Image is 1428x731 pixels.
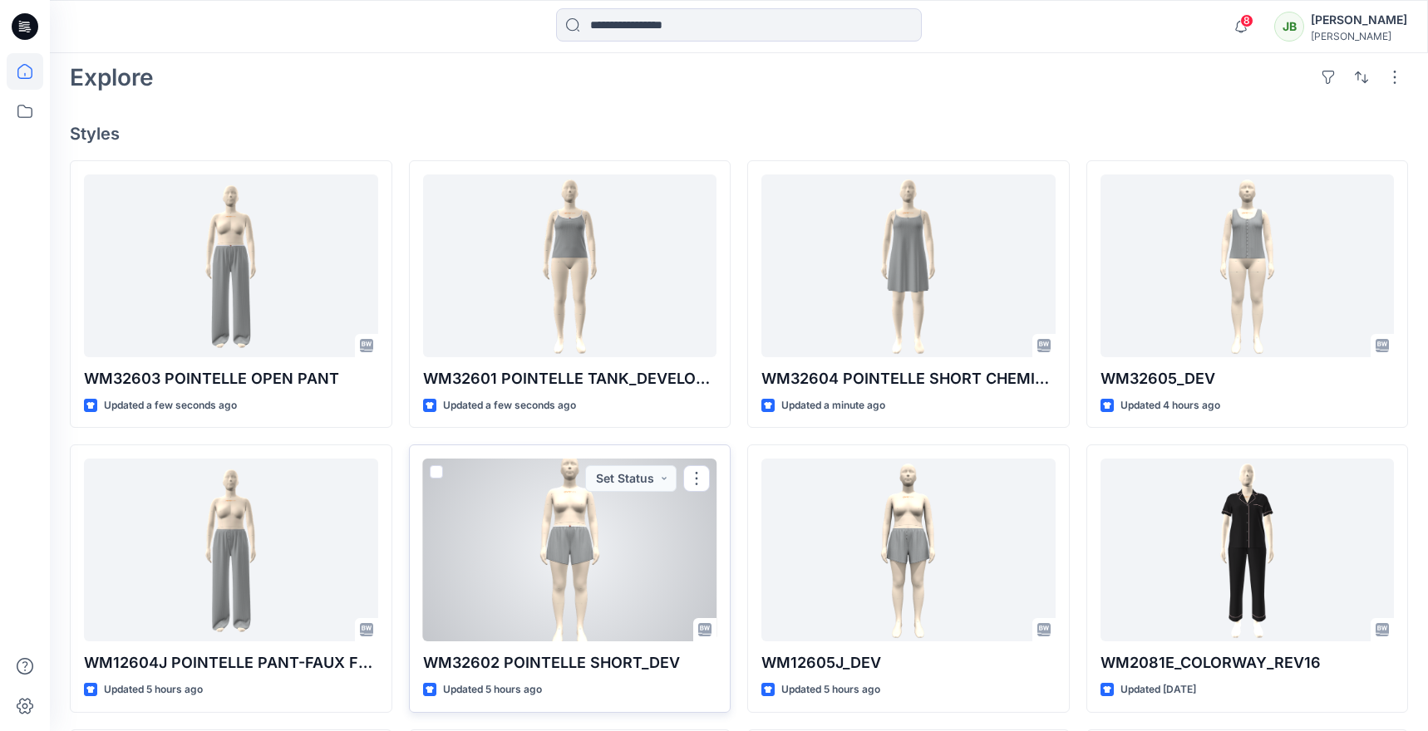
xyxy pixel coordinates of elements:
[84,459,378,641] a: WM12604J POINTELLE PANT-FAUX FLY & BUTTONS + PICOT
[781,681,880,699] p: Updated 5 hours ago
[1311,30,1407,42] div: [PERSON_NAME]
[104,681,203,699] p: Updated 5 hours ago
[84,174,378,357] a: WM32603 POINTELLE OPEN PANT
[1274,12,1304,42] div: JB
[423,367,717,390] p: WM32601 POINTELLE TANK_DEVELOPMENT
[443,397,576,415] p: Updated a few seconds ago
[423,651,717,675] p: WM32602 POINTELLE SHORT_DEV
[1101,367,1395,390] p: WM32605_DEV
[1311,10,1407,30] div: [PERSON_NAME]
[443,681,542,699] p: Updated 5 hours ago
[1101,174,1395,357] a: WM32605_DEV
[761,651,1056,675] p: WM12605J_DEV
[84,367,378,390] p: WM32603 POINTELLE OPEN PANT
[104,397,237,415] p: Updated a few seconds ago
[781,397,885,415] p: Updated a minute ago
[423,174,717,357] a: WM32601 POINTELLE TANK_DEVELOPMENT
[1101,459,1395,641] a: WM2081E_COLORWAY_REV16
[423,459,717,641] a: WM32602 POINTELLE SHORT_DEV
[761,367,1056,390] p: WM32604 POINTELLE SHORT CHEMISE_DEVELOPMENT
[1120,681,1196,699] p: Updated [DATE]
[1240,14,1253,27] span: 8
[761,174,1056,357] a: WM32604 POINTELLE SHORT CHEMISE_DEVELOPMENT
[1120,397,1220,415] p: Updated 4 hours ago
[761,459,1056,641] a: WM12605J_DEV
[1101,651,1395,675] p: WM2081E_COLORWAY_REV16
[84,651,378,675] p: WM12604J POINTELLE PANT-FAUX FLY & BUTTONS + PICOT
[70,64,154,91] h2: Explore
[70,124,1408,144] h4: Styles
